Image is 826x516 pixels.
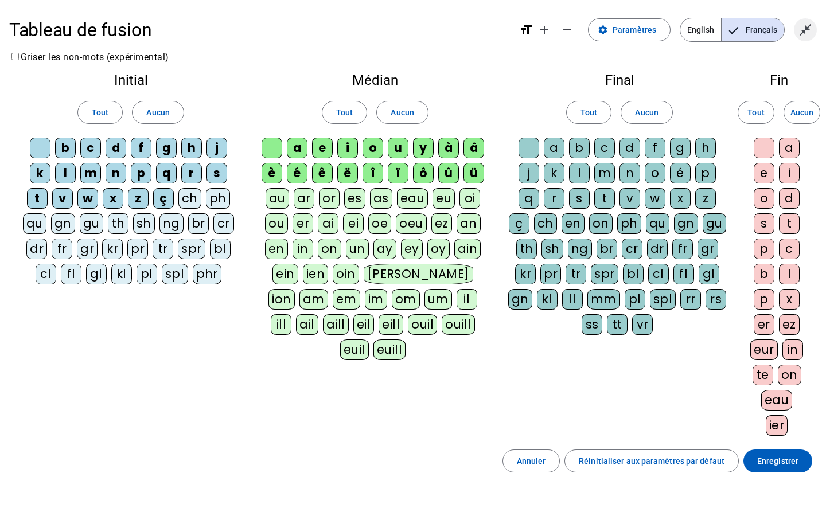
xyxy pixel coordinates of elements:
[336,105,353,119] span: Tout
[645,188,665,209] div: w
[86,264,107,284] div: gl
[344,188,365,209] div: es
[181,163,202,183] div: r
[153,239,173,259] div: tr
[790,105,813,119] span: Aucun
[562,213,585,234] div: en
[562,289,583,310] div: ll
[370,188,392,209] div: as
[695,188,716,209] div: z
[509,213,529,234] div: ç
[635,105,658,119] span: Aucun
[670,138,691,158] div: g
[619,188,640,209] div: v
[102,239,123,259] div: kr
[373,239,396,259] div: ay
[438,138,459,158] div: à
[502,449,560,472] button: Annuler
[566,101,611,124] button: Tout
[672,239,693,259] div: fr
[272,264,298,284] div: ein
[23,213,46,234] div: qu
[413,163,434,183] div: ô
[156,163,177,183] div: q
[597,239,617,259] div: br
[373,339,406,360] div: euill
[213,213,234,234] div: cr
[457,213,481,234] div: an
[133,213,155,234] div: sh
[51,213,75,234] div: gn
[647,239,668,259] div: dr
[206,138,227,158] div: j
[698,239,718,259] div: gr
[646,213,669,234] div: qu
[322,101,367,124] button: Tout
[519,23,533,37] mat-icon: format_size
[343,213,364,234] div: ei
[103,188,123,209] div: x
[670,163,691,183] div: é
[364,264,473,284] div: [PERSON_NAME]
[36,264,56,284] div: cl
[508,289,532,310] div: gn
[397,188,428,209] div: eau
[427,239,450,259] div: oy
[778,365,801,385] div: on
[318,213,338,234] div: ai
[779,239,800,259] div: c
[703,213,726,234] div: gu
[146,105,169,119] span: Aucun
[754,264,774,284] div: b
[743,449,812,472] button: Enregistrer
[131,138,151,158] div: f
[80,213,103,234] div: gu
[262,73,489,87] h2: Médian
[594,163,615,183] div: m
[622,239,642,259] div: cr
[587,289,620,310] div: mm
[9,52,169,62] label: Griser les non-mots (expérimental)
[137,264,157,284] div: pl
[413,138,434,158] div: y
[695,138,716,158] div: h
[132,101,184,124] button: Aucun
[128,188,149,209] div: z
[318,239,341,259] div: on
[580,105,597,119] span: Tout
[206,188,230,209] div: ph
[706,289,726,310] div: rs
[594,188,615,209] div: t
[794,18,817,41] button: Quitter le plein écran
[363,163,383,183] div: î
[346,239,369,259] div: un
[433,188,455,209] div: eu
[779,188,800,209] div: d
[287,138,307,158] div: a
[537,23,551,37] mat-icon: add
[303,264,329,284] div: ien
[299,289,328,310] div: am
[619,163,640,183] div: n
[365,289,387,310] div: im
[544,138,564,158] div: a
[312,138,333,158] div: e
[424,289,452,310] div: um
[368,213,391,234] div: oe
[271,314,291,335] div: ill
[750,339,778,360] div: eur
[754,213,774,234] div: s
[680,18,785,42] mat-button-toggle-group: Language selection
[779,314,800,335] div: ez
[379,314,403,335] div: eill
[266,188,289,209] div: au
[111,264,132,284] div: kl
[27,188,48,209] div: t
[193,264,222,284] div: phr
[319,188,340,209] div: or
[463,138,484,158] div: â
[588,18,671,41] button: Paramètres
[52,239,72,259] div: fr
[619,138,640,158] div: d
[294,188,314,209] div: ar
